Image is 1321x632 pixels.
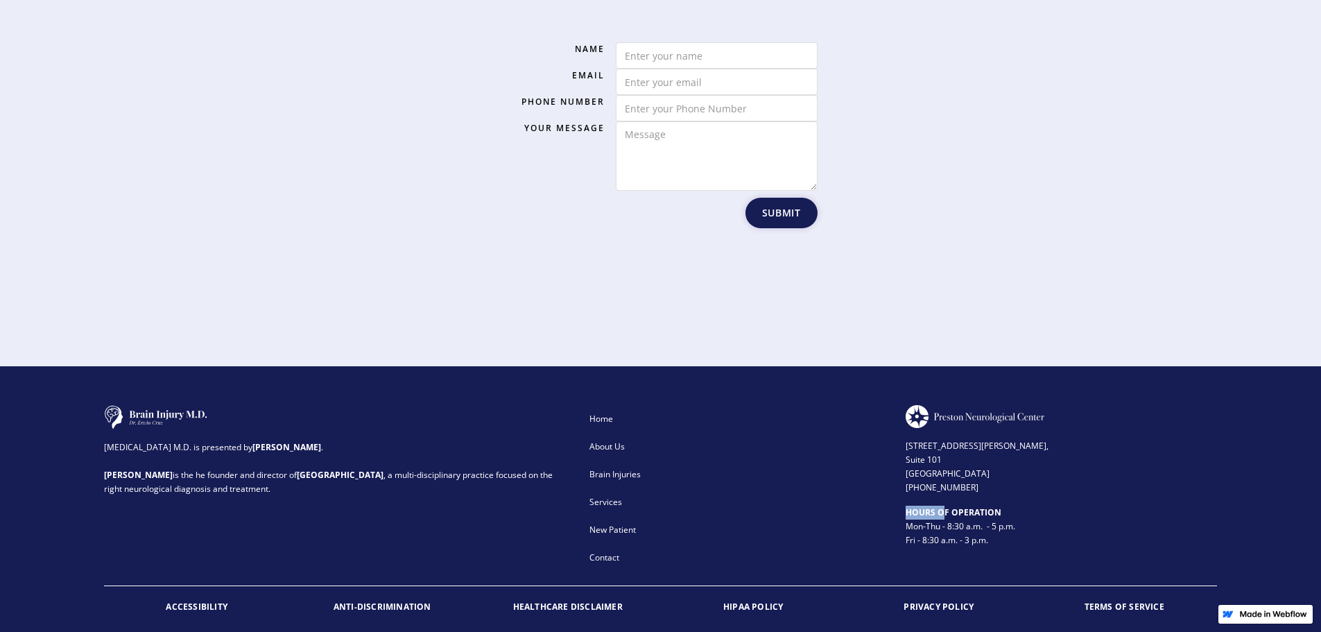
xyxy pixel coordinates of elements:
[616,69,818,95] input: Enter your email
[1239,610,1307,617] img: Made in Webflow
[906,428,1217,495] div: [STREET_ADDRESS][PERSON_NAME], Suite 101 [GEOGRAPHIC_DATA] [PHONE_NUMBER]
[906,506,1217,547] div: Mon-Thu - 8:30 a.m. - 5 p.m. Fri - 8:30 a.m. - 3 p.m.
[504,69,605,83] label: Email
[723,601,783,613] strong: HIPAA POLICY
[513,601,623,613] strong: HEALTHCARE DISCLAIMER
[582,544,894,572] a: Contact
[334,601,431,613] strong: ANTI-DISCRIMINATION
[252,441,321,453] strong: [PERSON_NAME]
[104,429,571,496] div: [MEDICAL_DATA] M.D. is presented by . is the he founder and director of , a multi-disciplinary pr...
[582,516,894,544] a: New Patient
[846,586,1032,628] a: PRIVACY POLICY
[504,95,605,109] label: Phone Number
[589,412,887,426] div: Home
[297,469,383,481] strong: [GEOGRAPHIC_DATA]
[504,121,605,135] label: Your Message
[290,586,476,628] a: ANTI-DISCRIMINATION
[504,42,605,56] label: Name
[589,495,887,509] div: Services
[104,469,173,481] strong: [PERSON_NAME]
[166,601,227,613] strong: ACCESSIBILITY
[904,601,974,613] strong: PRIVACY POLICY
[582,488,894,516] a: Services
[504,42,818,228] form: Email Form
[1032,586,1218,628] a: TERMS OF SERVICE
[582,405,894,433] a: Home
[582,461,894,488] a: Brain Injuries
[589,523,887,537] div: New Patient
[582,433,894,461] a: About Us
[661,586,847,628] a: HIPAA POLICY
[616,95,818,121] input: Enter your Phone Number
[906,506,1001,518] strong: HOURS OF OPERATION ‍
[475,586,661,628] a: HEALTHCARE DISCLAIMER
[104,586,290,628] a: ACCESSIBILITY
[589,468,887,481] div: Brain Injuries
[616,42,818,69] input: Enter your name
[589,551,887,565] div: Contact
[1085,601,1164,613] strong: TERMS OF SERVICE
[745,198,818,228] input: Submit
[589,440,887,454] div: About Us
